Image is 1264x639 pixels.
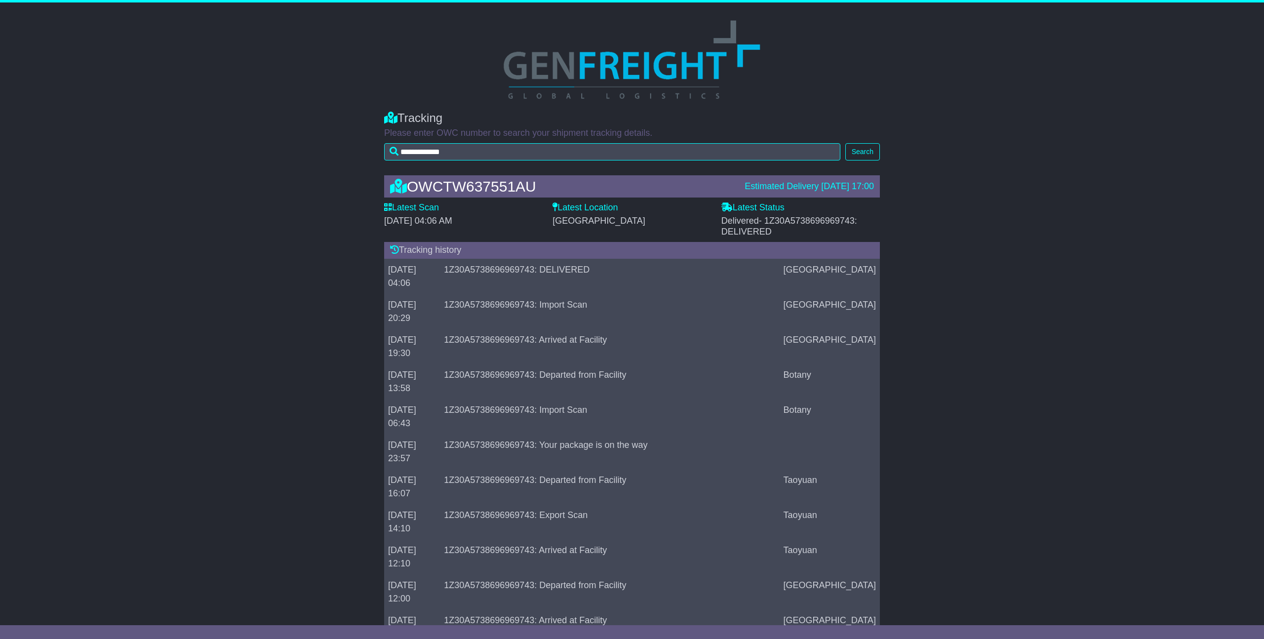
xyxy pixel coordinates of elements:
td: 1Z30A5738696969743: DELIVERED [440,259,779,294]
td: Botany [780,399,880,434]
span: [GEOGRAPHIC_DATA] [553,216,645,226]
td: 1Z30A5738696969743: Export Scan [440,504,779,539]
img: Light [501,17,762,101]
label: Latest Scan [384,202,439,213]
td: [DATE] 12:00 [384,574,440,609]
td: [GEOGRAPHIC_DATA] [780,574,880,609]
td: 1Z30A5738696969743: Departed from Facility [440,574,779,609]
td: Botany [780,364,880,399]
p: Please enter OWC number to search your shipment tracking details. [384,128,880,139]
td: 1Z30A5738696969743: Arrived at Facility [440,539,779,574]
button: Search [845,143,880,160]
td: Taoyuan [780,504,880,539]
div: Estimated Delivery [DATE] 17:00 [745,181,874,192]
td: [DATE] 13:58 [384,364,440,399]
td: [DATE] 16:07 [384,469,440,504]
span: Delivered [721,216,857,237]
td: [GEOGRAPHIC_DATA] [780,329,880,364]
td: [DATE] 06:43 [384,399,440,434]
td: [GEOGRAPHIC_DATA] [780,259,880,294]
div: Tracking [384,111,880,125]
td: [GEOGRAPHIC_DATA] [780,294,880,329]
div: Tracking history [384,242,880,259]
td: [DATE] 14:10 [384,504,440,539]
td: [DATE] 19:30 [384,329,440,364]
label: Latest Status [721,202,785,213]
label: Latest Location [553,202,618,213]
td: 1Z30A5738696969743: Departed from Facility [440,469,779,504]
td: Taoyuan [780,539,880,574]
div: OWCTW637551AU [385,178,740,195]
td: 1Z30A5738696969743: Import Scan [440,399,779,434]
span: - 1Z30A5738696969743: DELIVERED [721,216,857,237]
td: [DATE] 04:06 [384,259,440,294]
td: [DATE] 12:10 [384,539,440,574]
td: Taoyuan [780,469,880,504]
td: 1Z30A5738696969743: Your package is on the way [440,434,779,469]
td: 1Z30A5738696969743: Arrived at Facility [440,329,779,364]
span: [DATE] 04:06 AM [384,216,452,226]
td: 1Z30A5738696969743: Import Scan [440,294,779,329]
td: 1Z30A5738696969743: Departed from Facility [440,364,779,399]
td: [DATE] 23:57 [384,434,440,469]
td: [DATE] 20:29 [384,294,440,329]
